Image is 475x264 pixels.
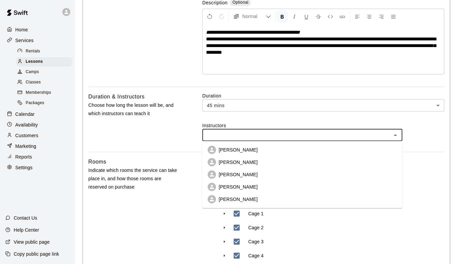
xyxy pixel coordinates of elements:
[15,121,38,128] p: Availability
[202,99,444,111] div: 45 mins
[26,100,44,106] span: Packages
[388,10,399,22] button: Justify Align
[5,141,70,151] a: Marketing
[376,10,387,22] button: Right Align
[15,164,33,171] p: Settings
[26,69,39,75] span: Camps
[16,57,72,66] div: Lessons
[219,147,258,153] p: [PERSON_NAME]
[15,37,34,44] p: Services
[16,56,75,67] a: Lessons
[16,98,75,108] a: Packages
[16,88,72,97] div: Memberships
[16,88,75,98] a: Memberships
[14,215,37,221] p: Contact Us
[5,25,70,35] a: Home
[16,78,72,87] div: Classes
[313,10,324,22] button: Format Strikethrough
[337,10,348,22] button: Insert Link
[5,35,70,45] a: Services
[289,10,300,22] button: Format Italics
[219,171,258,178] p: [PERSON_NAME]
[5,109,70,119] a: Calendar
[352,10,363,22] button: Left Align
[15,143,36,150] p: Marketing
[88,166,181,192] p: Indicate which rooms the service can take place in, and how those rooms are reserved on purchase
[5,120,70,130] a: Availability
[14,251,59,257] p: Copy public page link
[391,130,400,140] button: Close
[14,239,50,245] p: View public page
[14,227,39,233] p: Help Center
[219,196,258,203] p: [PERSON_NAME]
[248,210,264,217] p: Cage 1
[5,152,70,162] a: Reports
[277,10,288,22] button: Format Bold
[15,132,38,139] p: Customers
[5,130,70,141] a: Customers
[248,238,264,245] p: Cage 3
[88,158,106,166] h6: Rooms
[325,10,336,22] button: Insert Code
[202,92,444,99] label: Duration
[88,101,181,118] p: Choose how long the lesson will be, and which instructors can teach it
[15,111,35,117] p: Calendar
[16,67,72,77] div: Camps
[219,159,258,166] p: [PERSON_NAME]
[26,79,41,86] span: Classes
[204,10,215,22] button: Undo
[242,13,266,20] span: Normal
[202,122,444,129] label: Instructors
[216,10,227,22] button: Redo
[15,26,28,33] p: Home
[88,92,145,101] h6: Duration & Instructors
[16,67,75,77] a: Camps
[248,224,264,231] p: Cage 2
[5,163,70,173] a: Settings
[16,46,75,56] a: Rentals
[26,89,51,96] span: Memberships
[16,77,75,88] a: Classes
[15,154,32,160] p: Reports
[364,10,375,22] button: Center Align
[16,47,72,56] div: Rentals
[219,184,258,190] p: [PERSON_NAME]
[26,58,43,65] span: Lessons
[248,252,264,259] p: Cage 4
[230,10,274,22] button: Formatting Options
[16,98,72,108] div: Packages
[26,48,40,55] span: Rentals
[301,10,312,22] button: Format Underline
